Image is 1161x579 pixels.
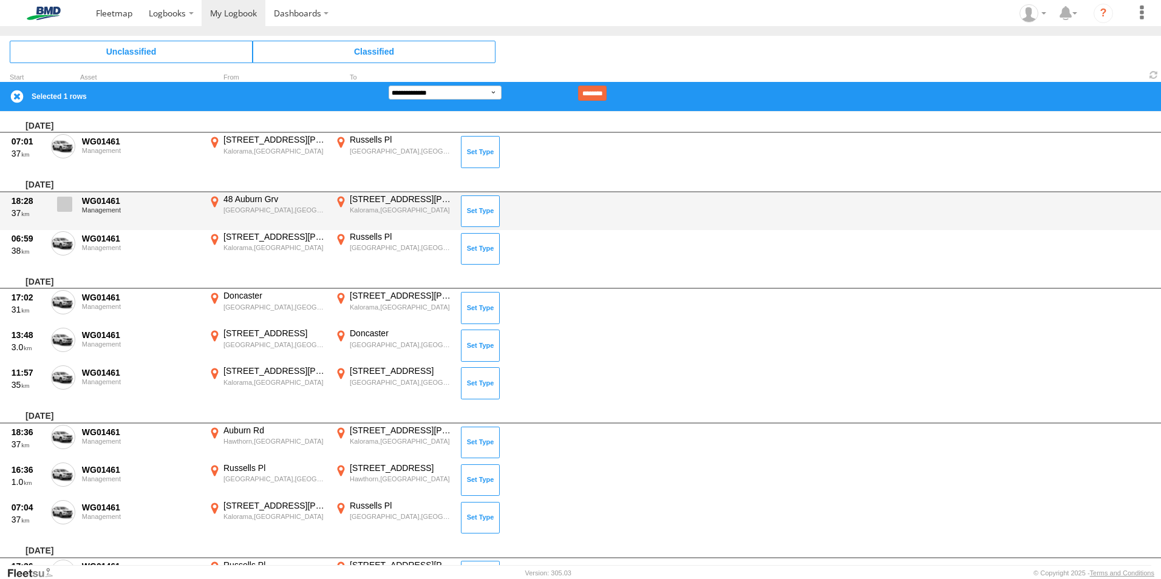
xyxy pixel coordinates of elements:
div: 18:28 [12,195,44,206]
label: Click to View Event Location [206,290,328,325]
span: Click to view Unclassified Trips [10,41,253,63]
label: Click to View Event Location [206,425,328,460]
div: Management [82,303,200,310]
i: ? [1094,4,1113,23]
div: Russells Pl [350,231,452,242]
div: [STREET_ADDRESS][PERSON_NAME] [223,365,326,376]
div: [GEOGRAPHIC_DATA],[GEOGRAPHIC_DATA] [350,243,452,252]
button: Click to Set [461,136,500,168]
div: 3.0 [12,342,44,353]
div: WG01461 [82,427,200,438]
div: Version: 305.03 [525,569,571,577]
div: [GEOGRAPHIC_DATA],[GEOGRAPHIC_DATA] [350,147,452,155]
div: Russells Pl [223,560,326,571]
div: 13:48 [12,330,44,340]
div: To [333,75,454,81]
div: 35 [12,379,44,390]
div: Russells Pl [350,134,452,145]
div: Click to Sort [10,75,46,81]
div: Kalorama,[GEOGRAPHIC_DATA] [350,206,452,214]
div: WG01461 [82,502,200,513]
div: Kalorama,[GEOGRAPHIC_DATA] [223,147,326,155]
button: Click to Set [461,195,500,227]
div: 37 [12,439,44,450]
div: [GEOGRAPHIC_DATA],[GEOGRAPHIC_DATA] [223,303,326,311]
div: Russells Pl [350,500,452,511]
div: [GEOGRAPHIC_DATA],[GEOGRAPHIC_DATA] [350,340,452,349]
div: 17:02 [12,292,44,303]
div: [STREET_ADDRESS][PERSON_NAME] [350,425,452,436]
label: Click to View Event Location [333,194,454,229]
label: Click to View Event Location [206,462,328,498]
a: Visit our Website [7,567,63,579]
div: Hawthorn,[GEOGRAPHIC_DATA] [350,475,452,483]
div: 1.0 [12,476,44,487]
div: 16:36 [12,464,44,475]
div: Kalorama,[GEOGRAPHIC_DATA] [223,512,326,521]
label: Click to View Event Location [206,194,328,229]
div: [STREET_ADDRESS] [223,328,326,339]
div: [STREET_ADDRESS] [350,462,452,473]
div: [GEOGRAPHIC_DATA],[GEOGRAPHIC_DATA] [223,340,326,349]
div: Russells Pl [223,462,326,473]
div: Kalorama,[GEOGRAPHIC_DATA] [223,243,326,252]
button: Click to Set [461,367,500,399]
div: Kalorama,[GEOGRAPHIC_DATA] [223,378,326,387]
div: 31 [12,304,44,315]
div: 37 [12,208,44,218]
button: Click to Set [461,292,500,323]
div: 37 [12,514,44,525]
label: Click to View Event Location [333,425,454,460]
div: Hawthorn,[GEOGRAPHIC_DATA] [223,437,326,445]
div: Management [82,378,200,385]
div: Management [82,475,200,482]
label: Click to View Event Location [333,328,454,363]
div: 48 Auburn Grv [223,194,326,205]
div: Doncaster [223,290,326,301]
div: WG01461 [82,136,200,147]
div: Auburn Rd [223,425,326,436]
div: 38 [12,245,44,256]
button: Click to Set [461,502,500,533]
button: Click to Set [461,427,500,458]
div: WG01461 [82,195,200,206]
div: WG01461 [82,292,200,303]
label: Click to View Event Location [206,365,328,401]
label: Click to View Event Location [333,231,454,266]
div: 07:01 [12,136,44,147]
div: Management [82,244,200,251]
div: [STREET_ADDRESS][PERSON_NAME] [223,134,326,145]
label: Click to View Event Location [206,328,328,363]
div: [STREET_ADDRESS] [350,365,452,376]
label: Click to View Event Location [333,290,454,325]
div: Kalorama,[GEOGRAPHIC_DATA] [350,437,452,445]
div: WG01461 [82,561,200,572]
div: [GEOGRAPHIC_DATA],[GEOGRAPHIC_DATA] [223,475,326,483]
label: Click to View Event Location [333,365,454,401]
button: Click to Set [461,330,500,361]
div: [STREET_ADDRESS][PERSON_NAME] [223,500,326,511]
div: 37 [12,148,44,159]
div: WG01461 [82,464,200,475]
label: Click to View Event Location [333,500,454,535]
label: Click to View Event Location [333,462,454,498]
a: Terms and Conditions [1090,569,1154,577]
label: Click to View Event Location [206,500,328,535]
div: 17:36 [12,561,44,572]
div: Management [82,340,200,348]
button: Click to Set [461,233,500,265]
div: Asset [80,75,202,81]
div: 11:57 [12,367,44,378]
div: © Copyright 2025 - [1033,569,1154,577]
div: Management [82,438,200,445]
span: Refresh [1146,69,1161,81]
div: 18:36 [12,427,44,438]
div: WG01461 [82,330,200,340]
label: Clear Selection [10,89,24,104]
button: Click to Set [461,464,500,496]
div: WG01461 [82,233,200,244]
label: Click to View Event Location [206,231,328,266]
div: [STREET_ADDRESS][PERSON_NAME] [350,194,452,205]
div: Management [82,513,200,520]
div: [GEOGRAPHIC_DATA],[GEOGRAPHIC_DATA] [350,378,452,387]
